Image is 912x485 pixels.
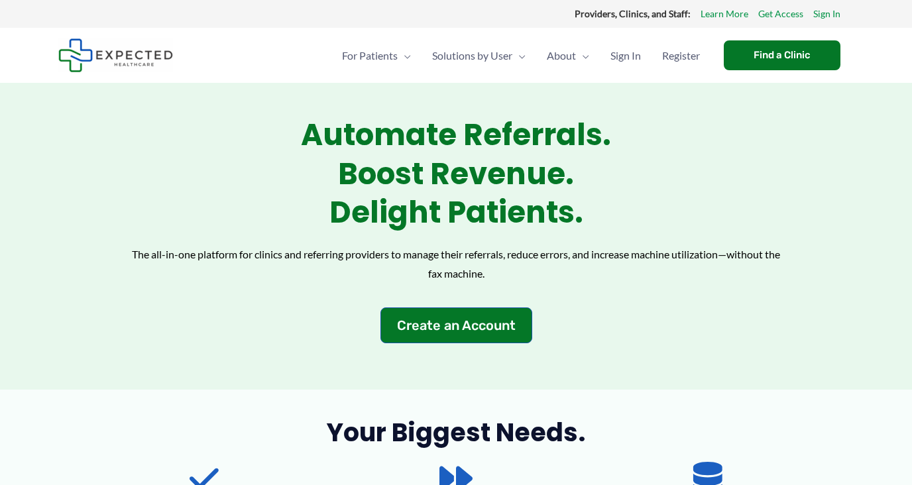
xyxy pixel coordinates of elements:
p: The all-in-one platform for clinics and referring providers to manage their referrals, reduce err... [131,244,781,284]
span: Create an Account [397,319,516,332]
nav: Primary Site Navigation [331,32,711,79]
a: For PatientsMenu Toggle [331,32,422,79]
span: About [547,32,576,79]
h2: Your biggest needs. [85,416,827,449]
img: Expected Healthcare Logo - side, dark font, small [58,38,173,72]
a: AboutMenu Toggle [536,32,600,79]
a: Solutions by UserMenu Toggle [422,32,536,79]
a: Get Access [758,5,803,23]
a: Learn More [701,5,748,23]
span: For Patients [342,32,398,79]
a: Find a Clinic [724,40,840,70]
span: Solutions by User [432,32,512,79]
h2: Automate Referrals. [85,116,827,155]
strong: Providers, Clinics, and Staff: [575,8,691,19]
span: Register [662,32,700,79]
h2: Boost Revenue. [85,155,827,194]
a: Create an Account [380,307,532,343]
span: Menu Toggle [512,32,526,79]
a: Sign In [813,5,840,23]
span: Menu Toggle [398,32,411,79]
a: Sign In [600,32,652,79]
span: Menu Toggle [576,32,589,79]
h2: Delight Patients. [85,193,827,233]
a: Register [652,32,711,79]
span: Sign In [610,32,641,79]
